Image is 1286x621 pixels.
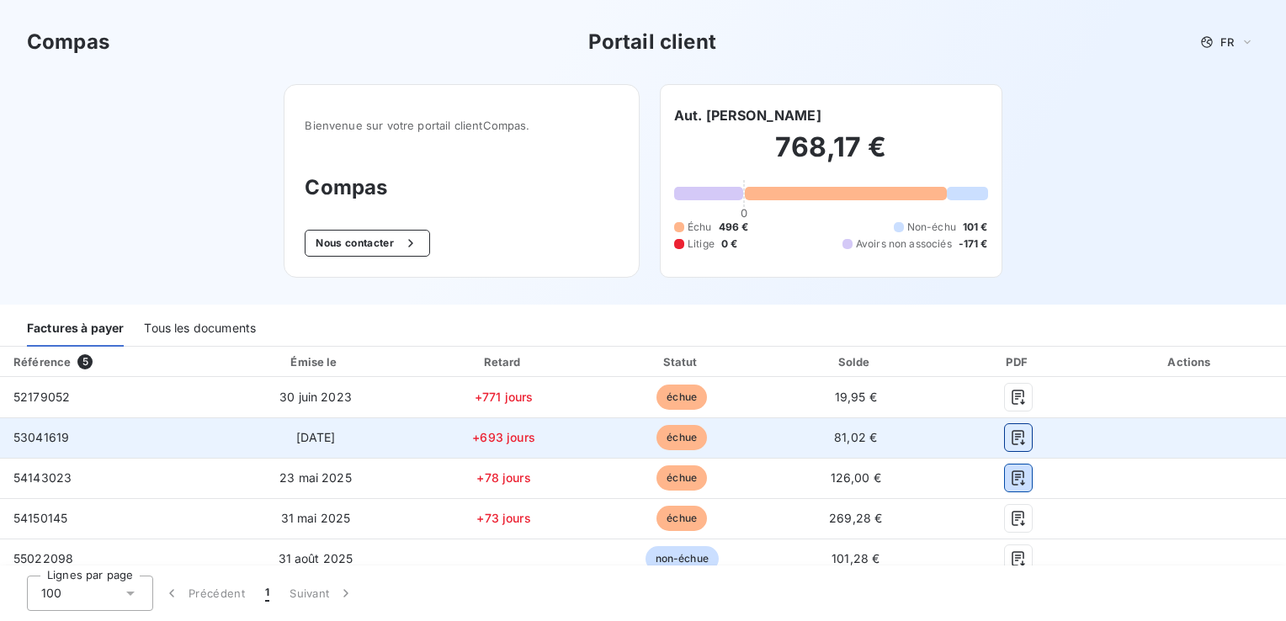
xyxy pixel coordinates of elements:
span: 100 [41,585,61,602]
div: Actions [1099,353,1283,370]
h3: Compas [305,172,619,203]
span: 54150145 [13,511,67,525]
button: Suivant [279,576,364,611]
span: 81,02 € [834,430,877,444]
span: Échu [688,220,712,235]
h2: 768,17 € [674,130,988,181]
div: Statut [598,353,767,370]
span: échue [656,506,707,531]
span: 52179052 [13,390,70,404]
span: 0 € [721,236,737,252]
span: Avoirs non associés [856,236,952,252]
span: 53041619 [13,430,69,444]
span: 54143023 [13,470,72,485]
span: 269,28 € [829,511,882,525]
span: 126,00 € [831,470,881,485]
span: 55022098 [13,551,73,565]
span: Non-échu [907,220,956,235]
span: 5 [77,354,93,369]
span: non-échue [646,546,719,571]
span: FR [1220,35,1234,49]
div: Référence [13,355,71,369]
span: échue [656,465,707,491]
span: 31 août 2025 [279,551,353,565]
span: 101,28 € [832,551,879,565]
span: échue [656,425,707,450]
span: 101 € [963,220,988,235]
span: 19,95 € [835,390,877,404]
h6: Aut. [PERSON_NAME] [674,105,821,125]
span: 31 mai 2025 [281,511,351,525]
span: 496 € [719,220,749,235]
span: échue [656,385,707,410]
span: +78 jours [476,470,530,485]
h3: Compas [27,27,109,57]
span: 23 mai 2025 [279,470,352,485]
span: +771 jours [475,390,534,404]
span: Bienvenue sur votre portail client Compas . [305,119,619,132]
div: Tous les documents [144,311,256,347]
span: [DATE] [296,430,336,444]
span: 1 [265,585,269,602]
div: Solde [773,353,938,370]
span: -171 € [959,236,988,252]
button: Précédent [153,576,255,611]
div: PDF [945,353,1092,370]
button: 1 [255,576,279,611]
div: Émise le [221,353,410,370]
button: Nous contacter [305,230,429,257]
span: Litige [688,236,715,252]
span: +73 jours [476,511,530,525]
h3: Portail client [588,27,716,57]
div: Factures à payer [27,311,124,347]
span: 0 [741,206,747,220]
div: Retard [417,353,591,370]
span: 30 juin 2023 [279,390,352,404]
span: +693 jours [472,430,535,444]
